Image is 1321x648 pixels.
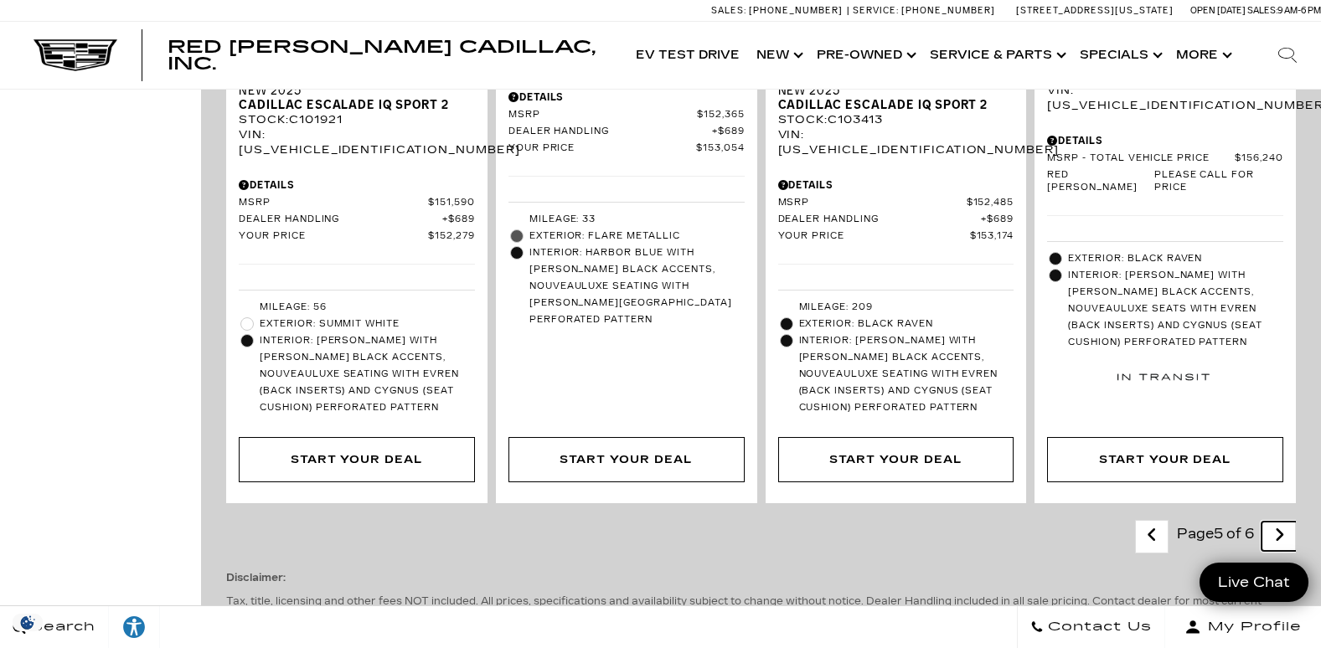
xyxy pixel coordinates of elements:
div: Stock : C103413 [778,112,1014,127]
img: Opt-Out Icon [8,614,47,631]
a: Pre-Owned [808,22,921,89]
a: previous page [1134,522,1170,551]
span: Exterior: Summit White [260,316,475,332]
img: Cadillac Dark Logo with Cadillac White Text [34,39,117,71]
a: Service: [PHONE_NUMBER] [847,6,999,15]
div: Start Your Deal [829,450,962,469]
span: Open [DATE] [1190,5,1246,16]
a: [STREET_ADDRESS][US_STATE] [1016,5,1174,16]
div: Stock : C101921 [239,112,475,127]
span: Service: [853,5,899,16]
a: Sales: [PHONE_NUMBER] [711,6,847,15]
span: Your Price [508,142,696,155]
a: MSRP $152,365 [508,109,745,121]
div: Start Your Deal [778,437,1014,482]
span: Sales: [1247,5,1277,16]
img: In Transit Badge [1117,355,1210,399]
li: Mileage: 56 [239,299,475,316]
li: Mileage: 209 [778,299,1014,316]
span: Live Chat [1210,573,1298,592]
a: Red [PERSON_NAME] Please call for price [1047,169,1283,194]
span: $152,485 [967,197,1014,209]
span: $153,174 [970,230,1014,243]
div: Start Your Deal [291,450,423,469]
div: Start Your Deal [1099,450,1231,469]
div: Page 5 of 6 [1169,520,1262,553]
a: Red [PERSON_NAME] Cadillac, Inc. [168,39,611,72]
div: Explore your accessibility options [109,615,159,640]
span: $156,240 [1235,152,1283,165]
span: Please call for price [1154,169,1283,194]
span: Dealer Handling [778,213,982,226]
div: Start Your Deal [508,437,745,482]
span: Sales: [711,5,746,16]
span: Dealer Handling [239,213,442,226]
span: Red [PERSON_NAME] [1047,169,1153,194]
span: [PHONE_NUMBER] [749,5,843,16]
strong: Disclaimer: [226,572,286,584]
a: Contact Us [1017,606,1165,648]
a: MSRP $152,485 [778,197,1014,209]
a: EV Test Drive [627,22,748,89]
span: Red [PERSON_NAME] Cadillac, Inc. [168,37,596,74]
span: Contact Us [1044,615,1152,639]
a: Dealer Handling $689 [239,213,475,226]
a: Service & Parts [921,22,1071,89]
span: Your Price [778,230,970,243]
div: Search [1254,22,1321,89]
span: Exterior: Black Raven [799,316,1014,332]
a: Your Price $152,279 [239,230,475,243]
button: More [1168,22,1237,89]
span: $151,590 [428,197,475,209]
span: $689 [981,213,1014,226]
a: Specials [1071,22,1168,89]
a: Your Price $153,054 [508,142,745,155]
span: MSRP [508,109,697,121]
a: Live Chat [1200,563,1308,602]
a: New 2025Cadillac ESCALADE IQ Sport 2 [239,84,475,112]
span: Cadillac ESCALADE IQ Sport 2 [239,98,462,112]
div: VIN: [US_VEHICLE_IDENTIFICATION_NUMBER] [239,127,475,157]
span: Exterior: Black Raven [1068,250,1283,267]
span: New 2025 [778,84,1002,98]
span: $152,279 [428,230,475,243]
div: Start Your Deal [1047,437,1283,482]
span: Interior: [PERSON_NAME] with [PERSON_NAME] Black accents, Nouveauluxe seating with Evren (back in... [260,332,475,416]
div: VIN: [US_VEHICLE_IDENTIFICATION_NUMBER] [1047,83,1283,113]
a: New 2025Cadillac ESCALADE IQ Sport 2 [778,84,1014,112]
div: VIN: [US_VEHICLE_IDENTIFICATION_NUMBER] [778,127,1014,157]
p: Tax, title, licensing and other fees NOT included. All prices, specifications and availability su... [226,594,1296,624]
a: MSRP - Total Vehicle Price $156,240 [1047,152,1283,165]
a: Explore your accessibility options [109,606,160,648]
div: Pricing Details - New 2025 Cadillac ESCALADE IQ Sport 2 [508,90,745,105]
span: $689 [712,126,745,138]
span: MSRP [239,197,428,209]
span: Search [26,615,95,639]
span: My Profile [1201,615,1302,639]
span: MSRP - Total Vehicle Price [1047,152,1235,165]
span: $152,365 [697,109,745,121]
a: next page [1262,522,1298,551]
a: New [748,22,808,89]
span: [PHONE_NUMBER] [901,5,995,16]
div: Pricing Details - New 2025 Cadillac ESCALADE IQ Sport 2 [239,177,475,193]
a: Dealer Handling $689 [508,126,745,138]
a: Your Price $153,174 [778,230,1014,243]
span: MSRP [778,197,967,209]
span: Dealer Handling [508,126,712,138]
span: 9 AM-6 PM [1277,5,1321,16]
a: MSRP $151,590 [239,197,475,209]
span: New 2025 [239,84,462,98]
span: $689 [442,213,475,226]
span: Interior: Harbor Blue with [PERSON_NAME] Black accents, Nouveauluxe seating with [PERSON_NAME][GE... [529,244,745,328]
div: Pricing Details - New 2025 Cadillac ESCALADE IQ Sport 2 [778,177,1014,193]
div: Start Your Deal [560,450,692,469]
a: Dealer Handling $689 [778,213,1014,226]
span: Interior: [PERSON_NAME] with [PERSON_NAME] Black accents, Nouveauluxe seats with Evren (back inse... [1068,267,1283,351]
span: Cadillac ESCALADE IQ Sport 2 [778,98,1002,112]
span: Interior: [PERSON_NAME] with [PERSON_NAME] Black accents, Nouveauluxe seating with Evren (back in... [799,332,1014,416]
li: Mileage: 33 [508,211,745,228]
section: Click to Open Cookie Consent Modal [8,614,47,631]
button: Open user profile menu [1165,606,1321,648]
